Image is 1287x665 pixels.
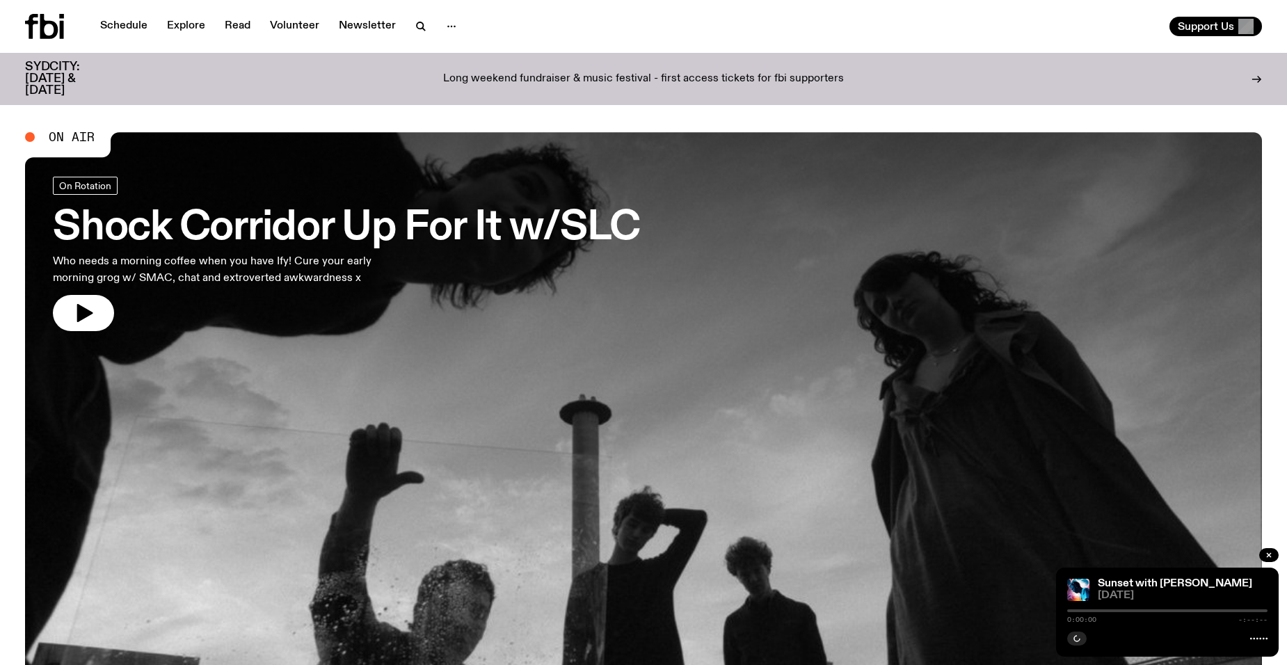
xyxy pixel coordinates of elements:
[49,131,95,143] span: On Air
[216,17,259,36] a: Read
[53,253,409,287] p: Who needs a morning coffee when you have Ify! Cure your early morning grog w/ SMAC, chat and extr...
[1178,20,1234,33] span: Support Us
[53,177,118,195] a: On Rotation
[262,17,328,36] a: Volunteer
[1169,17,1262,36] button: Support Us
[53,177,640,331] a: Shock Corridor Up For It w/SLCWho needs a morning coffee when you have Ify! Cure your early morni...
[25,61,114,97] h3: SYDCITY: [DATE] & [DATE]
[159,17,214,36] a: Explore
[92,17,156,36] a: Schedule
[443,73,844,86] p: Long weekend fundraiser & music festival - first access tickets for fbi supporters
[59,180,111,191] span: On Rotation
[1067,579,1089,601] img: Simon Caldwell stands side on, looking downwards. He has headphones on. Behind him is a brightly ...
[1098,578,1252,589] a: Sunset with [PERSON_NAME]
[1238,616,1268,623] span: -:--:--
[1098,591,1268,601] span: [DATE]
[330,17,404,36] a: Newsletter
[1067,616,1096,623] span: 0:00:00
[53,209,640,248] h3: Shock Corridor Up For It w/SLC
